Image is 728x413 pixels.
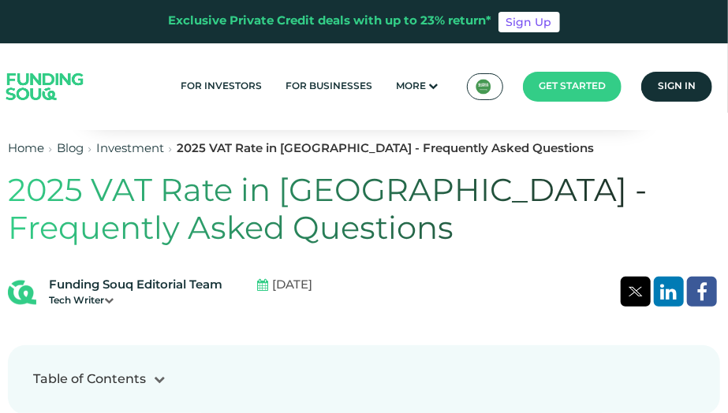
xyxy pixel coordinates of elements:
[49,277,222,295] div: Funding Souq Editorial Team
[272,277,312,295] span: [DATE]
[629,287,643,296] img: twitter
[498,12,560,32] a: Sign Up
[476,79,491,95] img: SA Flag
[169,13,492,31] div: Exclusive Private Credit deals with up to 23% return*
[177,74,266,100] a: For Investors
[33,370,146,389] div: Table of Contents
[539,82,606,91] span: Get started
[177,140,594,158] div: 2025 VAT Rate in [GEOGRAPHIC_DATA] - Frequently Asked Questions
[8,174,720,250] h1: 2025 VAT Rate in [GEOGRAPHIC_DATA] - Frequently Asked Questions
[96,143,164,154] a: Investment
[49,294,222,308] div: Tech Writer
[396,82,426,91] span: More
[282,74,376,100] a: For Businesses
[658,82,696,91] span: Sign in
[641,72,712,102] a: Sign in
[8,278,36,307] img: Blog Author
[8,143,44,154] a: Home
[57,143,84,154] a: Blog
